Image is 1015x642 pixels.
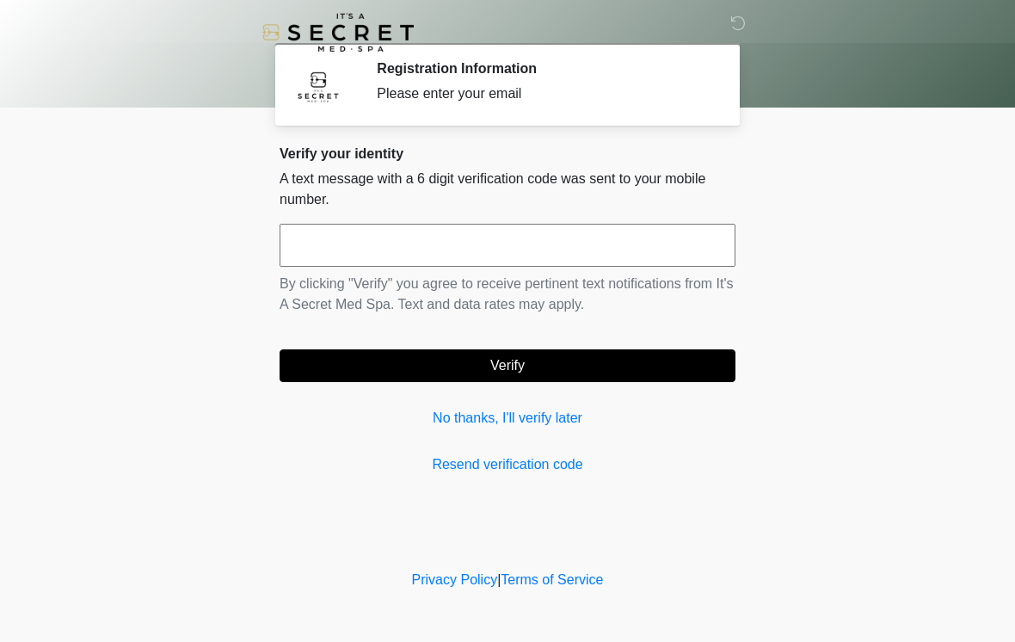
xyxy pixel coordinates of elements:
img: Agent Avatar [292,60,344,112]
a: Resend verification code [280,454,735,475]
p: By clicking "Verify" you agree to receive pertinent text notifications from It's A Secret Med Spa... [280,274,735,315]
img: It's A Secret Med Spa Logo [262,13,414,52]
a: Terms of Service [501,572,603,587]
p: A text message with a 6 digit verification code was sent to your mobile number. [280,169,735,210]
a: No thanks, I'll verify later [280,408,735,429]
a: Privacy Policy [412,572,498,587]
div: Please enter your email [377,83,710,104]
button: Verify [280,349,735,382]
h2: Verify your identity [280,145,735,162]
a: | [497,572,501,587]
h2: Registration Information [377,60,710,77]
